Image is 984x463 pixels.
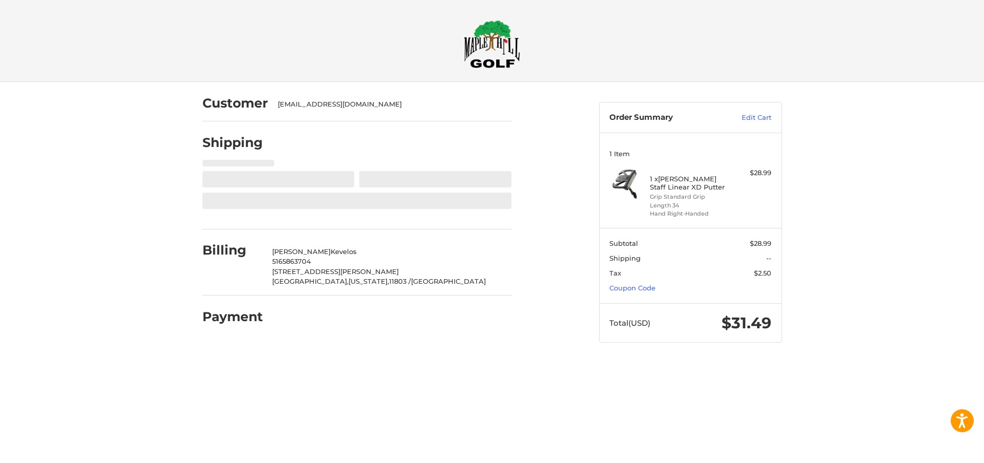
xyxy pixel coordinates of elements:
[202,309,263,325] h2: Payment
[202,135,263,151] h2: Shipping
[464,20,520,68] img: Maple Hill Golf
[272,267,399,276] span: [STREET_ADDRESS][PERSON_NAME]
[609,269,621,277] span: Tax
[609,284,655,292] a: Coupon Code
[411,277,486,285] span: [GEOGRAPHIC_DATA]
[609,239,638,247] span: Subtotal
[202,242,262,258] h2: Billing
[609,318,650,328] span: Total (USD)
[750,239,771,247] span: $28.99
[722,313,771,332] span: $31.49
[272,257,311,265] span: 5165863704
[609,254,641,262] span: Shipping
[202,95,268,111] h2: Customer
[272,247,331,256] span: [PERSON_NAME]
[650,193,728,201] li: Grip Standard Grip
[650,201,728,210] li: Length 34
[278,99,501,110] div: [EMAIL_ADDRESS][DOMAIN_NAME]
[331,247,357,256] span: Kevelos
[720,113,771,123] a: Edit Cart
[609,113,720,123] h3: Order Summary
[650,209,728,218] li: Hand Right-Handed
[899,435,984,463] iframe: Google Customer Reviews
[348,277,389,285] span: [US_STATE],
[389,277,411,285] span: 11803 /
[609,150,771,158] h3: 1 Item
[272,277,348,285] span: [GEOGRAPHIC_DATA],
[650,175,728,192] h4: 1 x [PERSON_NAME] Staff Linear XD Putter
[766,254,771,262] span: --
[731,168,771,178] div: $28.99
[754,269,771,277] span: $2.50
